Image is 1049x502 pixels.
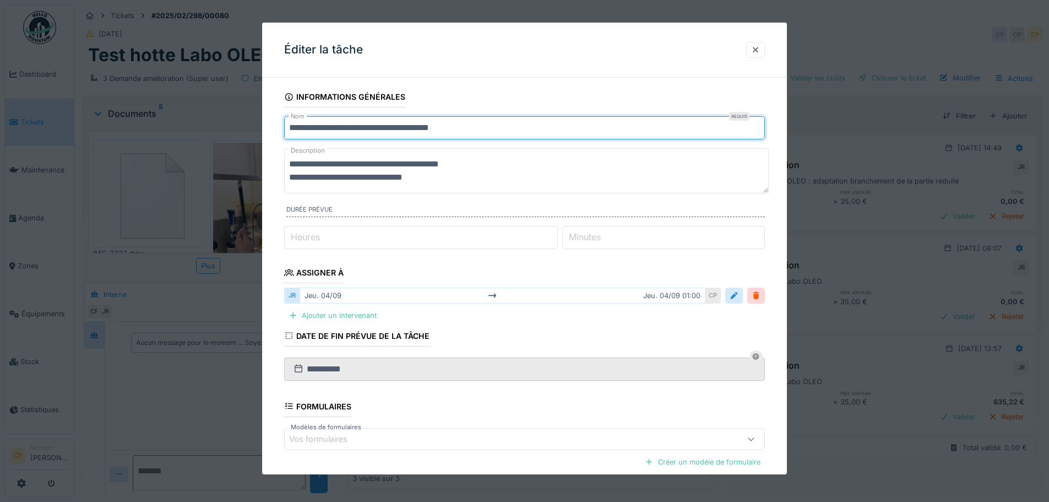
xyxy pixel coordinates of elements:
label: Heures [289,230,322,244]
label: Description [289,144,327,158]
div: Vos formulaires [289,433,363,445]
label: Modèles de formulaires [289,423,363,432]
div: Assigner à [284,265,344,283]
label: Durée prévue [286,205,765,217]
div: Date de fin prévue de la tâche [284,328,430,347]
div: Requis [729,112,749,121]
div: Données de facturation [284,474,404,493]
div: Formulaires [284,398,351,417]
div: CP [705,288,721,304]
div: Créer un modèle de formulaire [640,455,765,469]
div: Informations générales [284,89,405,107]
h3: Éditer la tâche [284,43,363,57]
div: jeu. 04/09 jeu. 04/09 01:00 [300,288,705,304]
div: Ajouter un intervenant [284,308,381,323]
div: JR [284,288,300,304]
label: Nom [289,112,307,121]
label: Minutes [567,230,603,244]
